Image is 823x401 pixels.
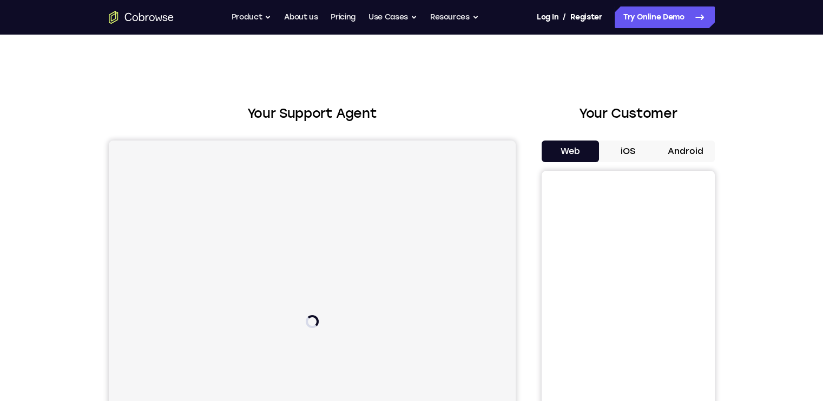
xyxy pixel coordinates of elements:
[232,6,272,28] button: Product
[599,141,657,162] button: iOS
[331,6,355,28] a: Pricing
[657,141,715,162] button: Android
[542,141,600,162] button: Web
[542,104,715,123] h2: Your Customer
[615,6,715,28] a: Try Online Demo
[563,11,566,24] span: /
[368,6,417,28] button: Use Cases
[430,6,479,28] button: Resources
[109,11,174,24] a: Go to the home page
[537,6,558,28] a: Log In
[109,104,516,123] h2: Your Support Agent
[284,6,318,28] a: About us
[570,6,602,28] a: Register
